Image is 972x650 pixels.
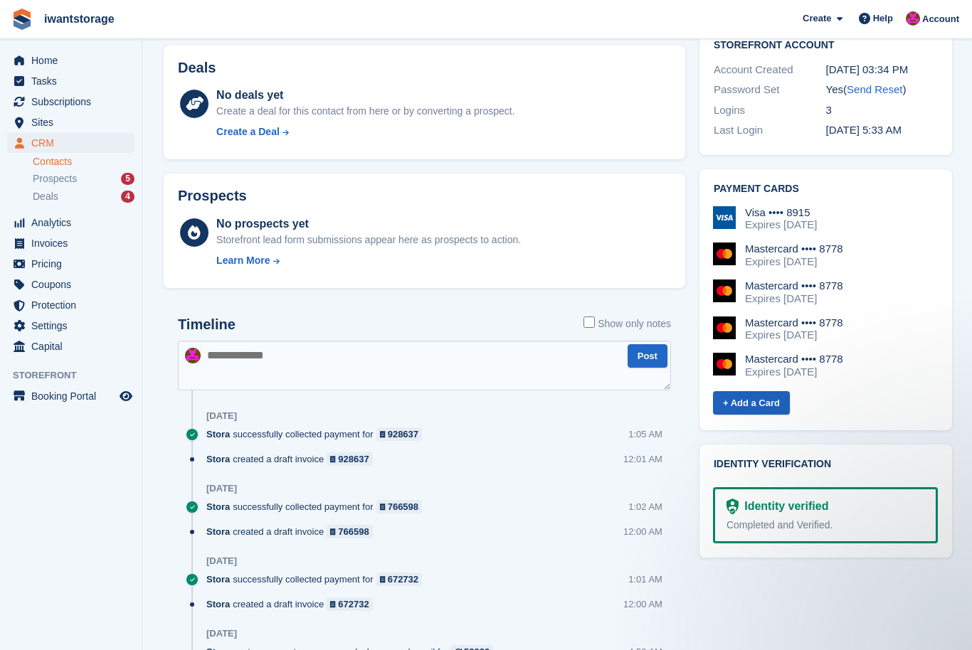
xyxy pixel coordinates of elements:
a: + Add a Card [713,391,790,415]
img: stora-icon-8386f47178a22dfd0bd8f6a31ec36ba5ce8667c1dd55bd0f319d3a0aa187defe.svg [11,9,33,30]
a: menu [7,295,134,315]
img: Visa Logo [713,206,736,229]
span: Booking Portal [31,386,117,406]
div: Last Login [714,122,826,139]
a: Learn More [216,253,521,268]
div: Storefront lead form submissions appear here as prospects to action. [216,233,521,247]
h2: Prospects [178,188,247,204]
div: [DATE] [206,628,237,639]
span: Subscriptions [31,92,117,112]
span: Capital [31,336,117,356]
div: Expires [DATE] [745,218,817,231]
div: Completed and Verified. [727,518,924,533]
div: 766598 [338,525,369,538]
span: CRM [31,133,117,153]
span: Analytics [31,213,117,233]
a: 766598 [327,525,373,538]
span: Storefront [13,368,142,383]
a: 766598 [376,500,423,513]
span: Stora [206,597,230,611]
div: 1:05 AM [628,427,662,441]
h2: Payment cards [714,183,938,195]
img: Jonathan [906,11,920,26]
div: Expires [DATE] [745,255,843,268]
div: Account Created [714,62,826,78]
span: Sites [31,112,117,132]
div: 1:01 AM [628,572,662,586]
a: 672732 [327,597,373,611]
span: Stora [206,452,230,466]
a: menu [7,233,134,253]
div: 5 [121,173,134,185]
div: Password Set [714,82,826,98]
a: menu [7,133,134,153]
span: Stora [206,500,230,513]
div: successfully collected payment for [206,500,429,513]
div: Create a Deal [216,124,280,139]
div: Logins [714,102,826,119]
span: Coupons [31,275,117,294]
div: 672732 [338,597,369,611]
span: ( ) [843,83,906,95]
div: [DATE] [206,410,237,422]
h2: Timeline [178,316,236,333]
div: successfully collected payment for [206,572,429,586]
img: Mastercard Logo [713,353,736,375]
div: successfully collected payment for [206,427,429,441]
a: menu [7,213,134,233]
span: Protection [31,295,117,315]
a: Send Reset [847,83,902,95]
div: 1:02 AM [628,500,662,513]
div: Expires [DATE] [745,366,843,378]
img: Jonathan [185,348,201,363]
a: iwantstorage [38,7,120,31]
img: Mastercard Logo [713,279,736,302]
span: Home [31,50,117,70]
button: Post [628,344,667,368]
div: Identity verified [739,498,828,515]
div: created a draft invoice [206,525,380,538]
span: Prospects [33,172,77,186]
span: Invoices [31,233,117,253]
div: 766598 [388,500,418,513]
img: Identity Verification Ready [727,499,739,514]
span: Settings [31,316,117,336]
div: Mastercard •••• 8778 [745,353,843,366]
a: menu [7,71,134,91]
input: Show only notes [583,316,595,328]
a: menu [7,92,134,112]
h2: Deals [178,60,216,76]
div: Mastercard •••• 8778 [745,316,843,329]
div: Expires [DATE] [745,329,843,341]
div: 4 [121,191,134,203]
a: menu [7,275,134,294]
a: menu [7,254,134,274]
div: 928637 [388,427,418,441]
span: Stora [206,572,230,586]
div: Create a deal for this contact from here or by converting a prospect. [216,104,514,119]
time: 2024-09-20 04:33:17 UTC [826,124,902,136]
a: 672732 [376,572,423,586]
span: Deals [33,190,58,203]
span: Help [873,11,893,26]
div: 12:01 AM [623,452,662,466]
div: Learn More [216,253,270,268]
a: Create a Deal [216,124,514,139]
span: Stora [206,427,230,441]
h2: Storefront Account [714,37,938,51]
div: Mastercard •••• 8778 [745,243,843,255]
span: Stora [206,525,230,538]
div: Yes [826,82,939,98]
div: [DATE] [206,555,237,567]
a: Prospects 5 [33,171,134,186]
span: Pricing [31,254,117,274]
a: menu [7,386,134,406]
img: Mastercard Logo [713,243,736,265]
div: No prospects yet [216,215,521,233]
div: 672732 [388,572,418,586]
a: Contacts [33,155,134,169]
a: menu [7,316,134,336]
div: No deals yet [216,87,514,104]
a: Deals 4 [33,189,134,204]
label: Show only notes [583,316,671,331]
